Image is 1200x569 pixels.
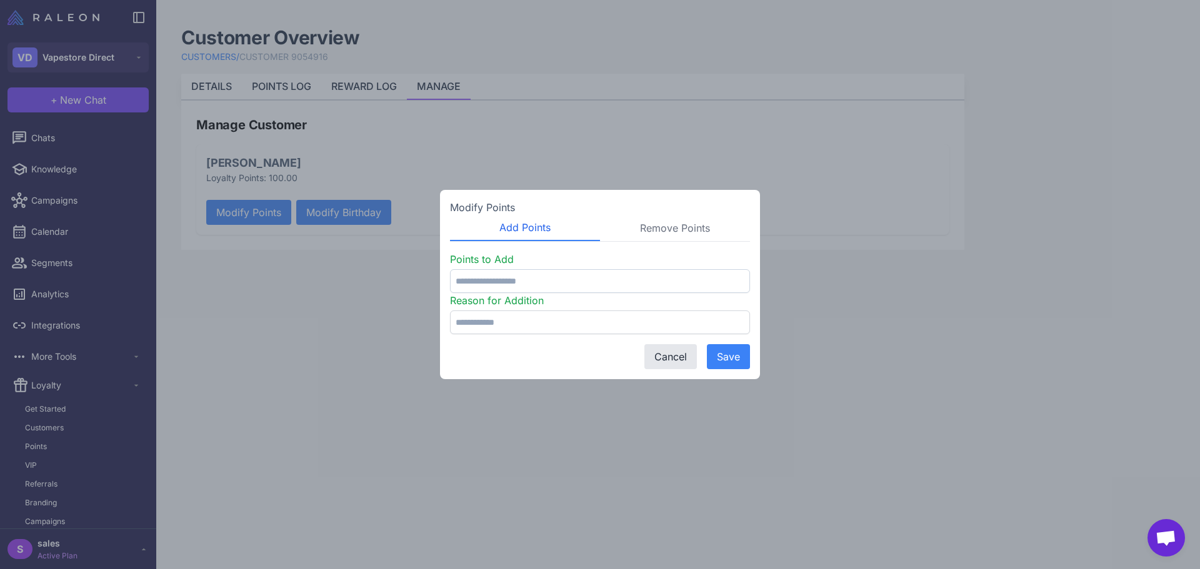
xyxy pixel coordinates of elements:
button: Cancel [644,344,697,369]
label: Reason for Addition [450,294,544,307]
a: Open chat [1147,519,1185,557]
label: Points to Add [450,253,514,265]
button: Remove Points [600,215,750,241]
button: Add Points [450,215,600,241]
h5: Modify Points [450,200,750,215]
button: Save [707,344,750,369]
